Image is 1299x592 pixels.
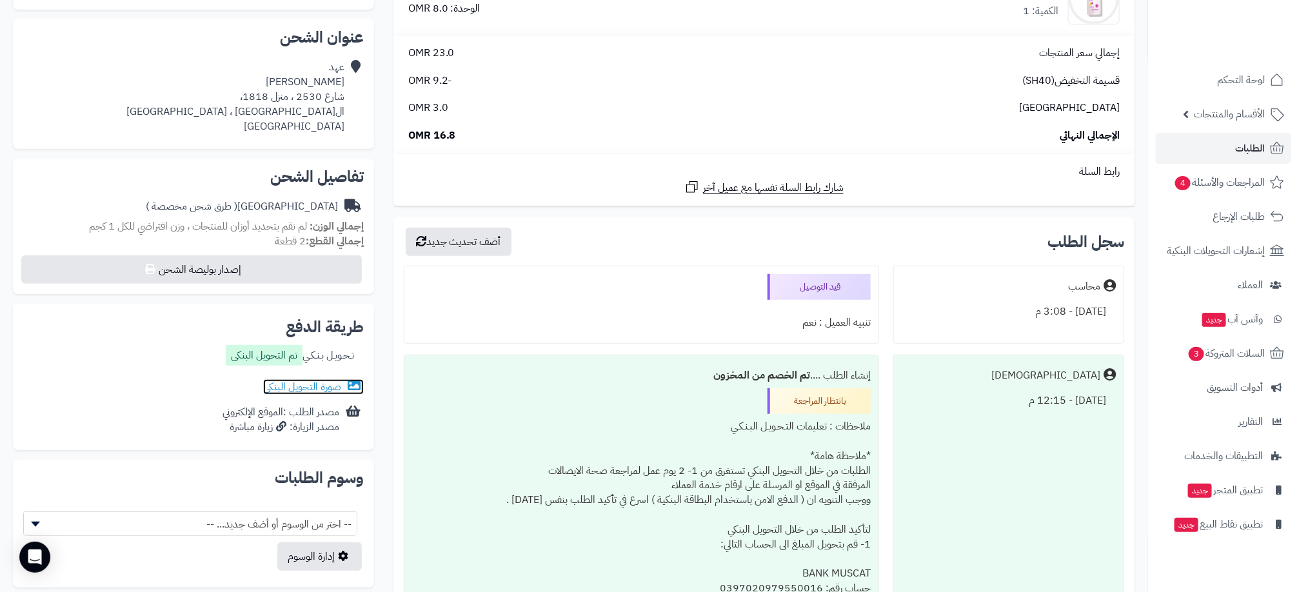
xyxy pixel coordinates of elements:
[1156,475,1291,506] a: تطبيق المتجرجديد
[223,420,339,435] div: مصدر الزيارة: زيارة مباشرة
[1156,167,1291,198] a: المراجعات والأسئلة4
[408,101,448,115] span: 3.0 OMR
[146,199,237,214] span: ( طرق شحن مخصصة )
[1156,270,1291,301] a: العملاء
[310,219,364,234] strong: إجمالي الوزن:
[126,60,344,133] div: عهد [PERSON_NAME] شارع 2530 ، منزل 1818، ال[GEOGRAPHIC_DATA] ، [GEOGRAPHIC_DATA] [GEOGRAPHIC_DATA]
[1175,176,1191,190] span: 4
[408,1,481,16] div: الوحدة: 8.0 OMR
[1213,208,1265,226] span: طلبات الإرجاع
[1238,276,1263,294] span: العملاء
[902,388,1116,413] div: [DATE] - 12:15 م
[991,368,1100,383] div: [DEMOGRAPHIC_DATA]
[412,363,871,388] div: إنشاء الطلب ....
[23,511,357,536] span: -- اختر من الوسوم أو أضف جديد... --
[286,319,364,335] h2: طريقة الدفع
[21,255,362,284] button: إصدار بوليصة الشحن
[1047,234,1124,250] h3: سجل الطلب
[1156,64,1291,95] a: لوحة التحكم
[1039,46,1120,61] span: إجمالي سعر المنتجات
[902,299,1116,324] div: [DATE] - 3:08 م
[1068,279,1100,294] div: محاسب
[1156,235,1291,266] a: إشعارات التحويلات البنكية
[408,128,456,143] span: 16.8 OMR
[1156,372,1291,403] a: أدوات التسويق
[23,30,364,45] h2: عنوان الشحن
[406,228,511,256] button: أضف تحديث جديد
[1022,74,1120,88] span: قسيمة التخفيض(SH40)
[1235,139,1265,157] span: الطلبات
[1211,36,1287,63] img: logo-2.png
[1173,515,1263,533] span: تطبيق نقاط البيع
[1202,313,1226,327] span: جديد
[1156,133,1291,164] a: الطلبات
[768,388,871,414] div: بانتظار المراجعة
[23,169,364,184] h2: تفاصيل الشحن
[1174,173,1265,192] span: المراجعات والأسئلة
[1175,518,1198,532] span: جديد
[1217,71,1265,89] span: لوحة التحكم
[146,199,338,214] div: [GEOGRAPHIC_DATA]
[1238,413,1263,431] span: التقارير
[1023,4,1058,19] div: الكمية: 1
[408,74,452,88] span: -9.2 OMR
[24,512,357,537] span: -- اختر من الوسوم أو أضف جديد... --
[89,219,307,234] span: لم تقم بتحديد أوزان للمنتجات ، وزن افتراضي للكل 1 كجم
[23,470,364,486] h2: وسوم الطلبات
[1207,379,1263,397] span: أدوات التسويق
[277,542,362,571] a: إدارة الوسوم
[1188,484,1212,498] span: جديد
[1156,304,1291,335] a: وآتس آبجديد
[768,274,871,300] div: قيد التوصيل
[1156,406,1291,437] a: التقارير
[226,345,302,366] label: تم التحويل البنكى
[1156,201,1291,232] a: طلبات الإرجاع
[223,405,339,435] div: مصدر الطلب :الموقع الإلكتروني
[1184,447,1263,465] span: التطبيقات والخدمات
[1167,242,1265,260] span: إشعارات التحويلات البنكية
[1019,101,1120,115] span: [GEOGRAPHIC_DATA]
[1187,481,1263,499] span: تطبيق المتجر
[1060,128,1120,143] span: الإجمالي النهائي
[1187,344,1265,362] span: السلات المتروكة
[1156,338,1291,369] a: السلات المتروكة3
[1201,310,1263,328] span: وآتس آب
[275,233,364,249] small: 2 قطعة
[263,379,364,395] a: صورة التحويل البنكى
[226,345,354,369] div: تـحـويـل بـنـكـي
[703,181,844,195] span: شارك رابط السلة نفسها مع عميل آخر
[713,368,810,383] b: تم الخصم من المخزون
[1194,105,1265,123] span: الأقسام والمنتجات
[399,164,1129,179] div: رابط السلة
[412,310,871,335] div: تنبيه العميل : نعم
[408,46,455,61] span: 23.0 OMR
[1156,440,1291,471] a: التطبيقات والخدمات
[19,542,50,573] div: Open Intercom Messenger
[1189,347,1204,361] span: 3
[1156,509,1291,540] a: تطبيق نقاط البيعجديد
[306,233,364,249] strong: إجمالي القطع:
[684,179,844,195] a: شارك رابط السلة نفسها مع عميل آخر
